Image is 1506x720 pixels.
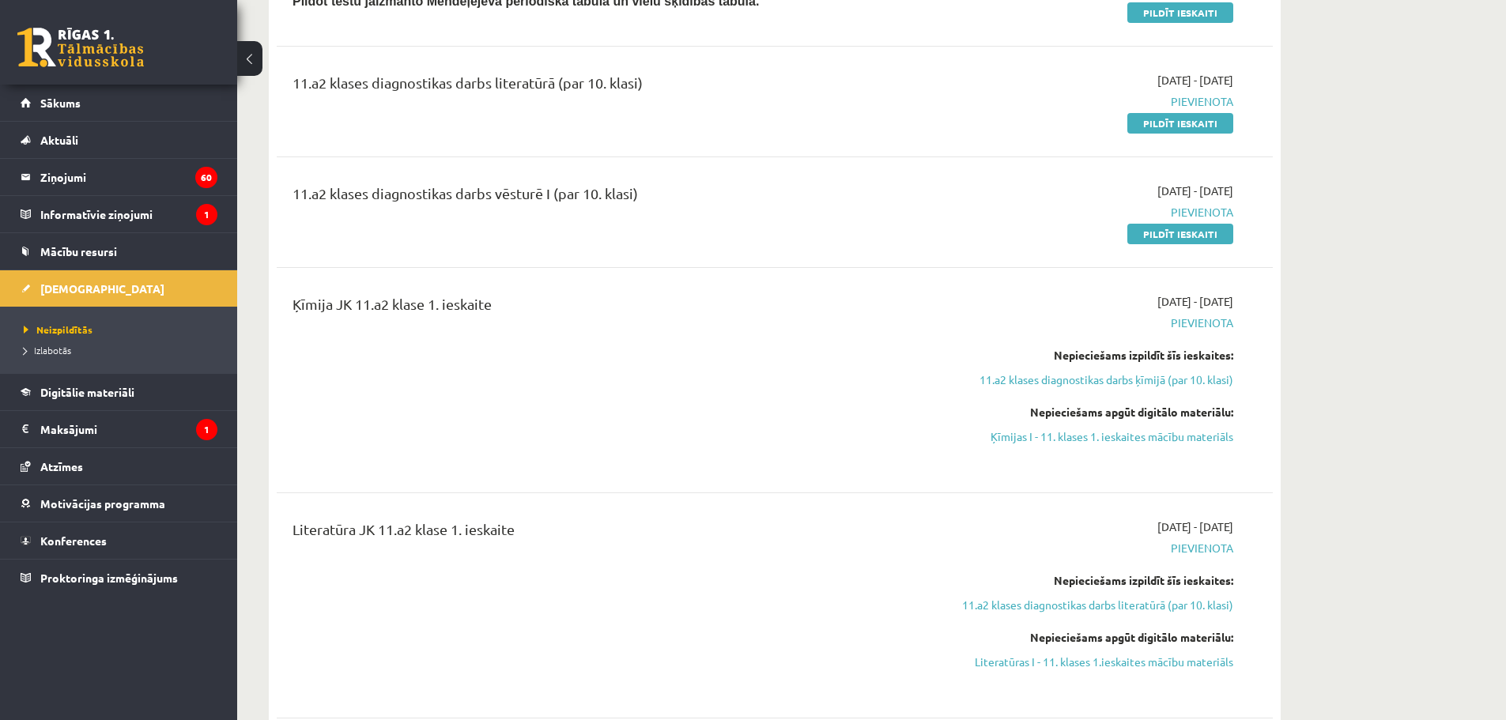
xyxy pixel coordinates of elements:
i: 60 [195,167,217,188]
a: Informatīvie ziņojumi1 [21,196,217,232]
a: Neizpildītās [24,322,221,337]
span: Pievienota [935,540,1233,556]
a: Digitālie materiāli [21,374,217,410]
span: Pievienota [935,204,1233,221]
span: Sākums [40,96,81,110]
a: Motivācijas programma [21,485,217,522]
div: Nepieciešams izpildīt šīs ieskaites: [935,347,1233,364]
a: Pildīt ieskaiti [1127,2,1233,23]
span: [DATE] - [DATE] [1157,183,1233,199]
span: Pievienota [935,315,1233,331]
a: 11.a2 klases diagnostikas darbs ķīmijā (par 10. klasi) [935,371,1233,388]
a: Pildīt ieskaiti [1127,224,1233,244]
span: [DATE] - [DATE] [1157,293,1233,310]
div: Literatūra JK 11.a2 klase 1. ieskaite [293,518,912,548]
a: Pildīt ieskaiti [1127,113,1233,134]
span: Mācību resursi [40,244,117,258]
div: Ķīmija JK 11.a2 klase 1. ieskaite [293,293,912,322]
div: Nepieciešams apgūt digitālo materiālu: [935,404,1233,420]
span: Digitālie materiāli [40,385,134,399]
span: Konferences [40,533,107,548]
legend: Informatīvie ziņojumi [40,196,217,232]
span: Izlabotās [24,344,71,356]
legend: Maksājumi [40,411,217,447]
div: Nepieciešams izpildīt šīs ieskaites: [935,572,1233,589]
a: Atzīmes [21,448,217,484]
span: Motivācijas programma [40,496,165,511]
a: Mācību resursi [21,233,217,270]
span: Aktuāli [40,133,78,147]
a: [DEMOGRAPHIC_DATA] [21,270,217,307]
a: Literatūras I - 11. klases 1.ieskaites mācību materiāls [935,654,1233,670]
span: Neizpildītās [24,323,92,336]
i: 1 [196,419,217,440]
span: Atzīmes [40,459,83,473]
div: Nepieciešams apgūt digitālo materiālu: [935,629,1233,646]
a: Sākums [21,85,217,121]
a: 11.a2 klases diagnostikas darbs literatūrā (par 10. klasi) [935,597,1233,613]
a: Ziņojumi60 [21,159,217,195]
a: Maksājumi1 [21,411,217,447]
a: Izlabotās [24,343,221,357]
div: 11.a2 klases diagnostikas darbs literatūrā (par 10. klasi) [293,72,912,101]
span: Proktoringa izmēģinājums [40,571,178,585]
span: [DATE] - [DATE] [1157,518,1233,535]
a: Konferences [21,522,217,559]
span: Pievienota [935,93,1233,110]
i: 1 [196,204,217,225]
span: [DEMOGRAPHIC_DATA] [40,281,164,296]
a: Rīgas 1. Tālmācības vidusskola [17,28,144,67]
a: Proktoringa izmēģinājums [21,560,217,596]
span: [DATE] - [DATE] [1157,72,1233,89]
a: Aktuāli [21,122,217,158]
a: Ķīmijas I - 11. klases 1. ieskaites mācību materiāls [935,428,1233,445]
legend: Ziņojumi [40,159,217,195]
div: 11.a2 klases diagnostikas darbs vēsturē I (par 10. klasi) [293,183,912,212]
